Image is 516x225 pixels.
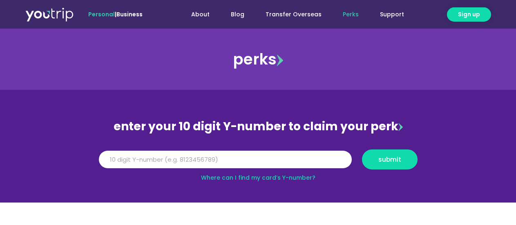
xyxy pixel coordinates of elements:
button: submit [362,149,418,169]
a: Transfer Overseas [255,7,332,22]
a: Where can I find my card’s Y-number? [201,174,315,182]
a: Perks [332,7,369,22]
input: 10 digit Y-number (e.g. 8123456789) [99,151,352,169]
a: Blog [220,7,255,22]
nav: Menu [165,7,415,22]
a: Business [116,10,143,18]
span: | [88,10,143,18]
a: About [181,7,220,22]
span: Personal [88,10,115,18]
a: Sign up [447,7,491,22]
span: submit [378,156,401,163]
a: Support [369,7,415,22]
div: enter your 10 digit Y-number to claim your perk [95,116,422,137]
span: Sign up [458,10,480,19]
form: Y Number [99,149,418,176]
